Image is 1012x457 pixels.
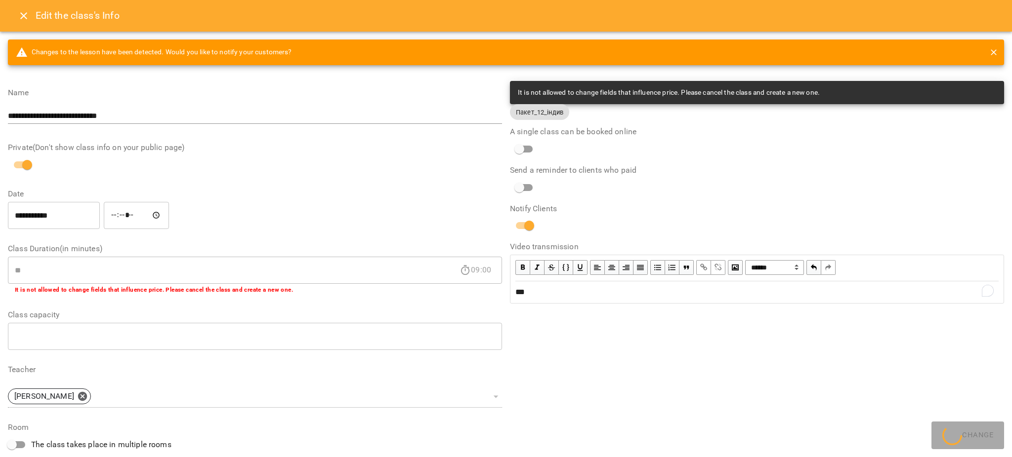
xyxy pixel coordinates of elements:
[559,260,573,275] button: Monospace
[545,260,559,275] button: Strikethrough
[15,286,293,293] b: It is not allowed to change fields that influence price. Please cancel the class and create a new...
[530,260,545,275] button: Italic
[8,366,502,374] label: Teacher
[16,46,292,58] span: Changes to the lesson have been detected. Would you like to notify your customers?
[8,385,502,408] div: [PERSON_NAME]
[665,260,679,275] button: OL
[8,190,502,198] label: Date
[8,144,502,152] label: Private(Don't show class info on your public page)
[573,260,588,275] button: Underline
[510,205,1004,213] label: Notify Clients
[650,260,665,275] button: UL
[679,260,694,275] button: Blockquote
[8,423,502,431] label: Room
[8,311,502,319] label: Class capacity
[728,260,743,275] button: Image
[696,260,711,275] button: Link
[8,245,502,253] label: Class Duration(in minutes)
[745,260,804,275] select: Block type
[711,260,725,275] button: Remove Link
[590,260,605,275] button: Align Left
[12,4,36,28] button: Close
[518,84,820,102] div: It is not allowed to change fields that influence price. Please cancel the class and create a new...
[821,260,836,275] button: Redo
[511,282,1003,303] div: To enrich screen reader interactions, please activate Accessibility in Grammarly extension settings
[605,260,619,275] button: Align Center
[36,8,120,23] h6: Edit the class's Info
[510,128,1004,136] label: A single class can be booked online
[806,260,821,275] button: Undo
[510,166,1004,174] label: Send a reminder to clients who paid
[515,260,530,275] button: Bold
[987,46,1000,59] button: close
[745,260,804,275] span: Normal
[510,108,569,117] span: Пакет_12_індив
[633,260,648,275] button: Align Justify
[14,390,74,402] p: [PERSON_NAME]
[8,89,502,97] label: Name
[510,243,1004,251] label: Video transmission
[31,439,171,451] span: The class takes place in multiple rooms
[619,260,633,275] button: Align Right
[8,388,91,404] div: [PERSON_NAME]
